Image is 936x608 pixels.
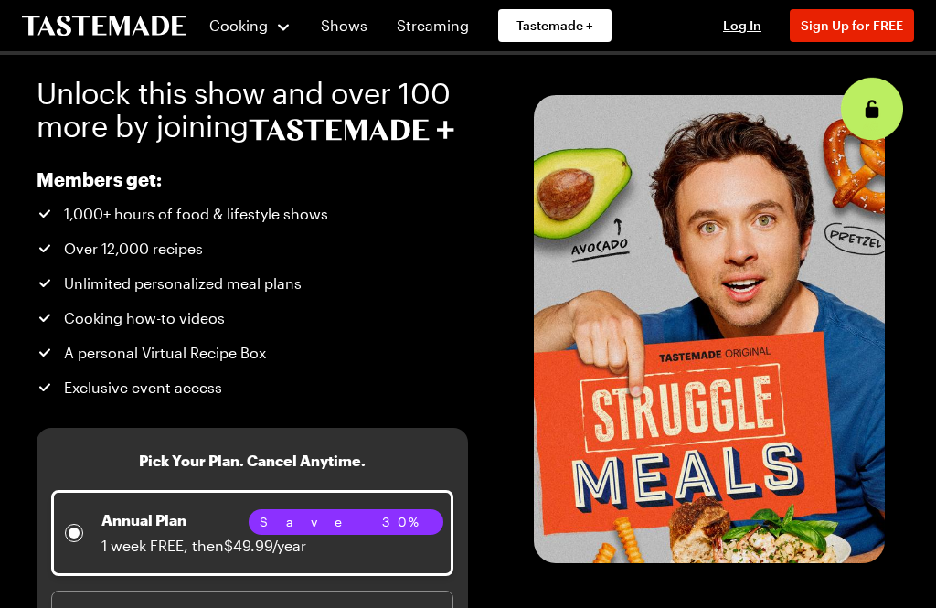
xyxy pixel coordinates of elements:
span: Tastemade + [516,16,593,35]
p: Annual Plan [101,509,306,531]
button: Sign Up for FREE [790,9,914,42]
button: Log In [706,16,779,35]
span: 1 week FREE, then $49.99/year [101,537,306,554]
span: Sign Up for FREE [801,17,903,33]
h2: Members get: [37,168,446,190]
ul: Tastemade+ Annual subscription benefits [37,203,446,399]
a: To Tastemade Home Page [22,16,186,37]
span: Over 12,000 recipes [64,238,203,260]
h3: Pick Your Plan. Cancel Anytime. [139,450,366,472]
span: Exclusive event access [64,377,222,399]
span: Log In [723,17,761,33]
span: A personal Virtual Recipe Box [64,342,266,364]
span: 1,000+ hours of food & lifestyle shows [64,203,328,225]
span: Save 30% [260,514,432,530]
span: Cooking [209,16,268,34]
button: Cooking [208,4,292,48]
a: Tastemade + [498,9,612,42]
span: Unlimited personalized meal plans [64,272,302,294]
h1: Unlock this show and over 100 more by joining [37,77,468,143]
span: Cooking how-to videos [64,307,225,329]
